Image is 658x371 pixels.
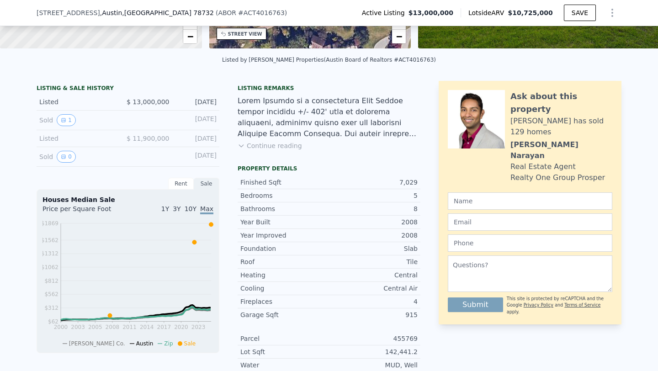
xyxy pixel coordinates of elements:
span: Max [200,205,213,214]
input: Email [448,213,612,231]
tspan: $1312 [41,250,58,257]
tspan: 2003 [71,324,85,330]
span: Zip [164,340,173,347]
div: STREET VIEW [228,31,262,37]
div: 915 [329,310,418,319]
div: Real Estate Agent [510,161,576,172]
tspan: 2005 [88,324,102,330]
span: [PERSON_NAME] Co. [69,340,125,347]
div: Tile [329,257,418,266]
div: Central Air [329,284,418,293]
div: Listed by [PERSON_NAME] Properties (Austin Board of Realtors #ACT4016763) [222,57,436,63]
div: Year Improved [240,231,329,240]
span: $ 13,000,000 [127,98,170,106]
div: Bedrooms [240,191,329,200]
div: [PERSON_NAME] Narayan [510,139,612,161]
tspan: 2008 [106,324,120,330]
span: Active Listing [362,8,409,17]
button: Continue reading [238,141,302,150]
div: Sale [194,178,219,190]
tspan: $1562 [41,237,58,244]
div: 8 [329,204,418,213]
span: 3Y [173,205,180,212]
div: Houses Median Sale [42,195,213,204]
tspan: $1062 [41,264,58,270]
div: Listing remarks [238,85,420,92]
div: Property details [238,165,420,172]
div: 5 [329,191,418,200]
div: 142,441.2 [329,347,418,356]
div: Cooling [240,284,329,293]
a: Zoom out [183,30,197,43]
span: # ACT4016763 [238,9,285,16]
div: Year Built [240,217,329,227]
div: 2008 [329,217,418,227]
div: Lot Sqft [240,347,329,356]
tspan: $812 [44,278,58,284]
div: 455769 [329,334,418,343]
div: Central [329,270,418,280]
div: Rent [168,178,194,190]
div: [DATE] [177,134,217,143]
div: Garage Sqft [240,310,329,319]
div: [DATE] [176,151,217,163]
a: Privacy Policy [524,302,553,307]
div: Sold [39,114,121,126]
div: 7,029 [329,178,418,187]
div: 4 [329,297,418,306]
tspan: $562 [44,291,58,297]
div: Fireplaces [240,297,329,306]
div: LISTING & SALE HISTORY [37,85,219,94]
tspan: 2023 [191,324,206,330]
div: Heating [240,270,329,280]
div: Foundation [240,244,329,253]
tspan: 2000 [54,324,68,330]
div: Price per Square Foot [42,204,128,219]
div: Roof [240,257,329,266]
div: MUD, Well [329,360,418,370]
div: Listed [39,134,119,143]
tspan: 2011 [122,324,137,330]
span: Sale [184,340,196,347]
div: [DATE] [176,114,217,126]
input: Name [448,192,612,210]
button: SAVE [564,5,596,21]
div: Ask about this property [510,90,612,116]
span: Austin [136,340,154,347]
span: − [187,31,193,42]
button: Submit [448,297,503,312]
div: Slab [329,244,418,253]
button: Show Options [603,4,621,22]
button: View historical data [57,114,76,126]
span: − [396,31,402,42]
div: 2008 [329,231,418,240]
div: [PERSON_NAME] has sold 129 homes [510,116,612,138]
span: Lotside ARV [468,8,508,17]
tspan: $62 [48,318,58,325]
div: Listed [39,97,119,106]
span: , [GEOGRAPHIC_DATA] 78732 [122,9,214,16]
tspan: $312 [44,305,58,311]
tspan: 2017 [157,324,171,330]
span: [STREET_ADDRESS] [37,8,100,17]
div: Realty One Group Prosper [510,172,605,183]
div: [DATE] [177,97,217,106]
button: View historical data [57,151,76,163]
div: This site is protected by reCAPTCHA and the Google and apply. [507,296,612,315]
div: Parcel [240,334,329,343]
div: ( ) [216,8,287,17]
tspan: $1869 [41,220,58,227]
span: $13,000,000 [409,8,453,17]
input: Phone [448,234,612,252]
a: Terms of Service [564,302,600,307]
span: $ 11,900,000 [127,135,170,142]
span: ABOR [218,9,236,16]
tspan: 2014 [140,324,154,330]
span: , Austin [100,8,214,17]
a: Zoom out [392,30,406,43]
div: Water [240,360,329,370]
span: 1Y [161,205,169,212]
tspan: 2020 [174,324,188,330]
div: Bathrooms [240,204,329,213]
div: Lorem Ipsumdo si a consectetura Elit Seddoe tempor incididu +/- 402' utla et dolorema aliquaeni, ... [238,95,420,139]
